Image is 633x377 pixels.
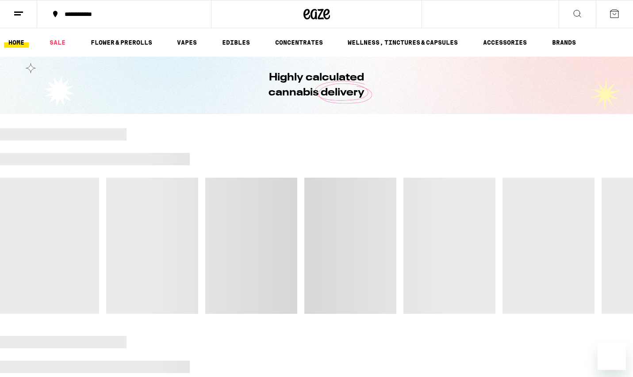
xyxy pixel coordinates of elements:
[173,37,201,48] a: VAPES
[244,70,390,100] h1: Highly calculated cannabis delivery
[598,342,626,370] iframe: Button to launch messaging window
[218,37,254,48] a: EDIBLES
[479,37,531,48] a: ACCESSORIES
[86,37,157,48] a: FLOWER & PREROLLS
[548,37,580,48] a: BRANDS
[343,37,462,48] a: WELLNESS, TINCTURES & CAPSULES
[271,37,327,48] a: CONCENTRATES
[45,37,70,48] a: SALE
[4,37,29,48] a: HOME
